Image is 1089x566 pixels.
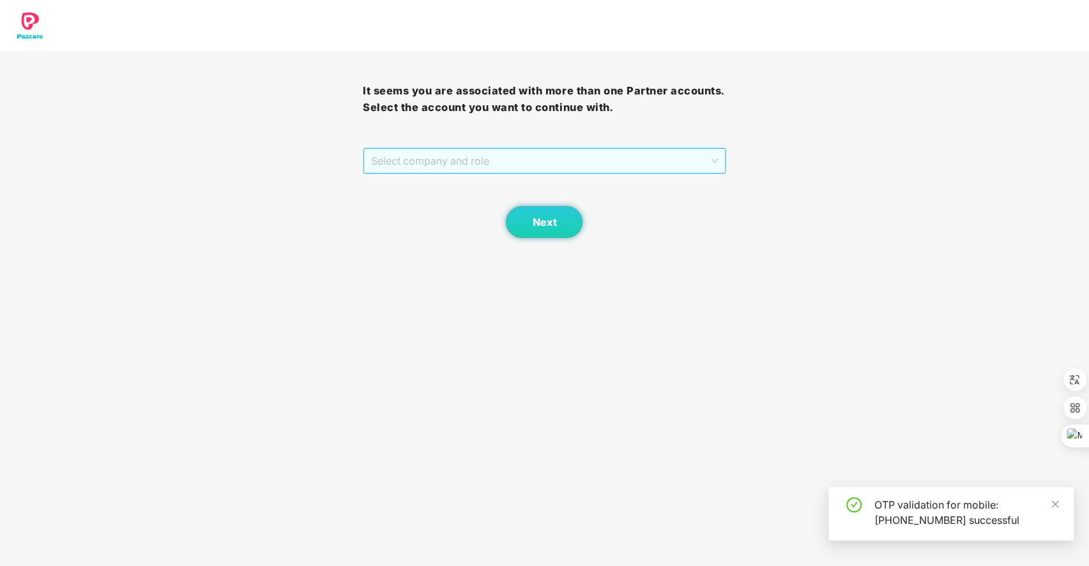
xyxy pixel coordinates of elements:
[506,206,583,238] button: Next
[874,497,1058,528] div: OTP validation for mobile: [PHONE_NUMBER] successful
[1051,500,1060,509] span: close
[532,216,556,228] span: Next
[371,149,717,173] span: Select company and role
[363,83,726,115] h3: It seems you are associated with more than one Partner accounts. Select the account you want to c...
[846,497,862,512] span: check-circle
